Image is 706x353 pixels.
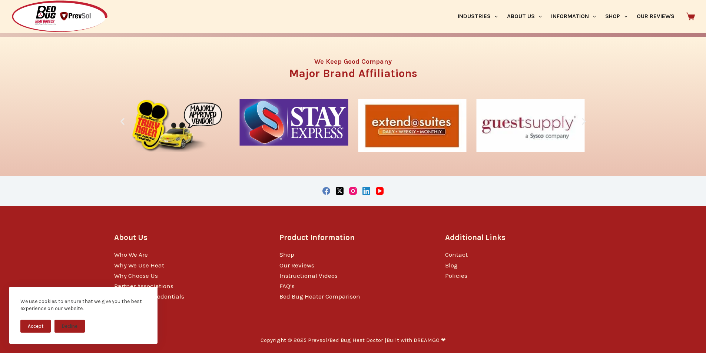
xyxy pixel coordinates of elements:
[473,96,588,159] div: 4 / 10
[122,68,585,79] h3: Major Brand Affiliations
[445,262,458,269] a: Blog
[114,251,148,258] a: Who We Are
[236,96,352,159] div: 2 / 10
[20,320,51,333] button: Accept
[279,262,314,269] a: Our Reviews
[122,58,585,65] h4: We Keep Good Company
[387,337,446,343] a: Built with DREAMGO ❤
[336,187,344,195] a: X (Twitter)
[118,96,233,159] div: 1 / 10
[445,251,468,258] a: Contact
[114,232,261,243] h3: About Us
[354,96,470,159] div: 3 / 10
[114,262,164,269] a: Why We Use Heat
[279,251,294,258] a: Shop
[349,187,357,195] a: Instagram
[279,232,427,243] h3: Product Information
[261,337,446,344] p: Copyright © 2025 Prevsol/Bed Bug Heat Doctor |
[6,3,28,25] button: Open LiveChat chat widget
[118,117,127,126] div: Previous slide
[279,282,295,290] a: FAQ’s
[114,272,158,279] a: Why Choose Us
[54,320,85,333] button: Decline
[445,272,467,279] a: Policies
[279,272,338,279] a: Instructional Videos
[362,187,370,195] a: LinkedIn
[322,187,330,195] a: Facebook
[579,117,589,126] div: Next slide
[20,298,146,312] div: We use cookies to ensure that we give you the best experience on our website.
[376,187,384,195] a: YouTube
[279,293,360,300] a: Bed Bug Heater Comparison
[114,282,173,290] a: Partner Associations
[445,232,592,243] h3: Additional Links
